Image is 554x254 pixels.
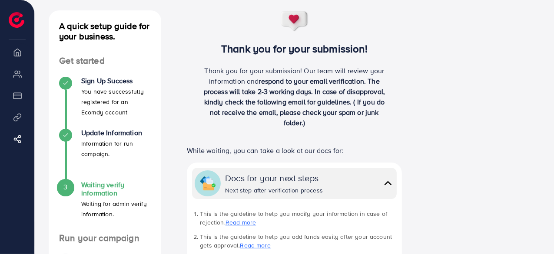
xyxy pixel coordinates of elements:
li: This is the guideline to help you modify your information in case of rejection. [200,209,397,227]
li: Update Information [49,129,161,181]
img: collapse [200,176,216,191]
h4: Sign Up Success [81,77,151,85]
p: While waiting, you can take a look at our docs for: [187,145,402,156]
a: Read more [240,241,270,250]
h4: Run your campaign [49,233,161,244]
p: You have successfully registered for an Ecomdy account [81,86,151,117]
h3: Thank you for your submission! [175,42,414,55]
h4: Update Information [81,129,151,137]
h4: A quick setup guide for your business. [49,21,161,42]
li: Sign Up Success [49,77,161,129]
li: This is the guideline to help you add funds easily after your account gets approval. [200,232,397,250]
p: Waiting for admin verify information. [81,199,151,219]
h4: Get started [49,55,161,66]
span: 3 [63,182,67,192]
div: Next step after verification process [225,186,323,195]
img: success [280,10,309,32]
iframe: Chat [517,215,547,247]
span: respond to your email verification. The process will take 2-3 working days. In case of disapprova... [204,76,385,127]
li: Waiting verify information [49,181,161,233]
h4: Waiting verify information [81,181,151,197]
img: logo [9,12,24,28]
p: Information for run campaign. [81,138,151,159]
img: collapse [382,177,394,189]
div: Docs for your next steps [225,172,323,184]
p: Thank you for your submission! Our team will review your information and [199,65,390,128]
a: Read more [226,218,256,227]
